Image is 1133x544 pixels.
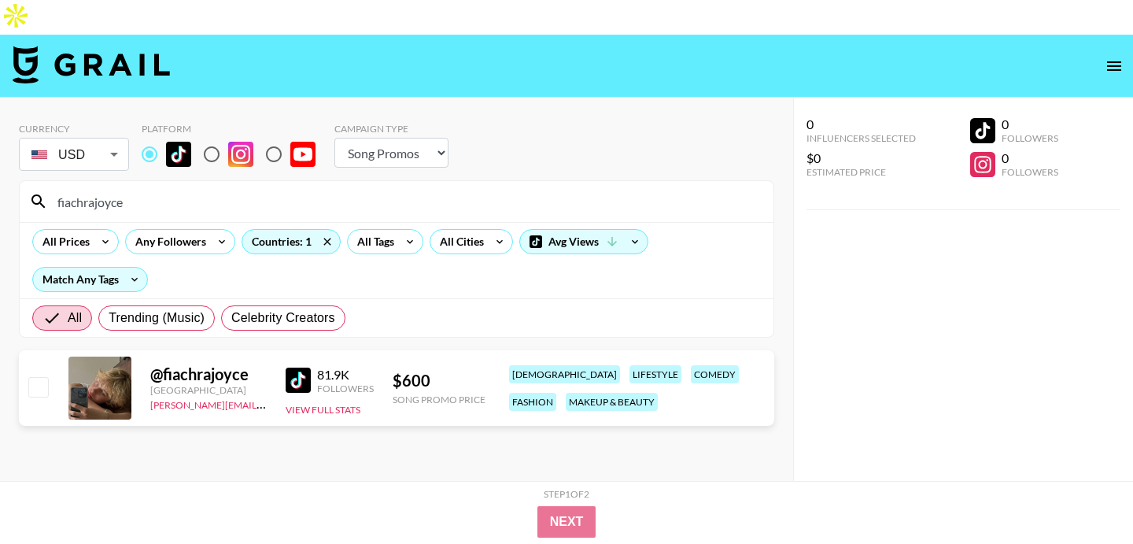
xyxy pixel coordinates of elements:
[290,142,316,167] img: YouTube
[1002,166,1058,178] div: Followers
[566,393,658,411] div: makeup & beauty
[68,309,82,328] span: All
[150,365,267,384] div: @ fiachrajoyce
[1002,117,1058,132] div: 0
[228,142,253,167] img: Instagram
[393,394,485,405] div: Song Promo Price
[286,404,360,416] button: View Full Stats
[509,365,620,383] div: [DEMOGRAPHIC_DATA]
[48,189,764,214] input: Search by User Name
[537,506,596,538] button: Next
[509,393,556,411] div: fashion
[109,309,205,328] span: Trending (Music)
[806,132,916,144] div: Influencers Selected
[286,368,311,393] img: TikTok
[33,230,93,253] div: All Prices
[520,230,648,253] div: Avg Views
[1098,50,1130,82] button: open drawer
[629,365,681,383] div: lifestyle
[317,383,374,394] div: Followers
[1002,150,1058,166] div: 0
[166,142,191,167] img: TikTok
[150,384,267,396] div: [GEOGRAPHIC_DATA]
[1002,132,1058,144] div: Followers
[126,230,209,253] div: Any Followers
[19,123,129,135] div: Currency
[231,309,335,328] span: Celebrity Creators
[393,371,485,390] div: $ 600
[1054,465,1114,525] iframe: Drift Widget Chat Controller
[13,46,170,83] img: Grail Talent
[150,396,383,411] a: [PERSON_NAME][EMAIL_ADDRESS][DOMAIN_NAME]
[22,141,126,168] div: USD
[348,230,397,253] div: All Tags
[544,488,589,500] div: Step 1 of 2
[242,230,340,253] div: Countries: 1
[317,367,374,383] div: 81.9K
[806,166,916,178] div: Estimated Price
[691,365,739,383] div: comedy
[806,150,916,166] div: $0
[430,230,487,253] div: All Cities
[806,117,916,132] div: 0
[33,268,147,291] div: Match Any Tags
[142,123,328,135] div: Platform
[334,123,448,135] div: Campaign Type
